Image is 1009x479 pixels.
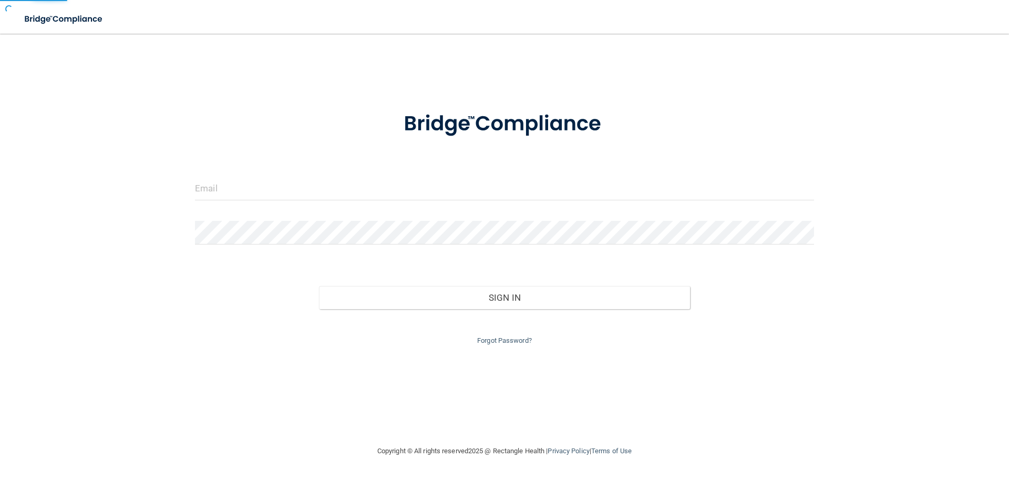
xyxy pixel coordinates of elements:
[548,447,589,455] a: Privacy Policy
[313,434,696,468] div: Copyright © All rights reserved 2025 @ Rectangle Health | |
[591,447,632,455] a: Terms of Use
[827,404,996,446] iframe: Drift Widget Chat Controller
[195,177,814,200] input: Email
[16,8,112,30] img: bridge_compliance_login_screen.278c3ca4.svg
[477,337,532,344] a: Forgot Password?
[382,97,627,151] img: bridge_compliance_login_screen.278c3ca4.svg
[319,286,691,309] button: Sign In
